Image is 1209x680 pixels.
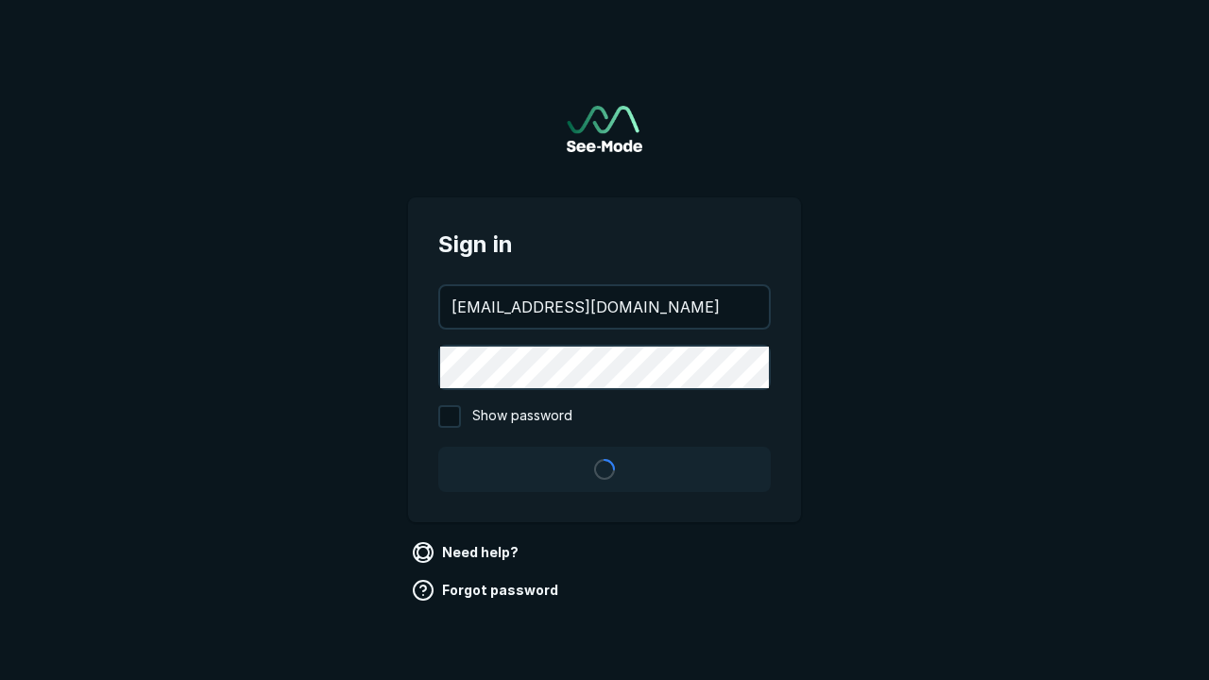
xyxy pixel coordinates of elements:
a: Forgot password [408,575,566,605]
a: Go to sign in [567,106,642,152]
a: Need help? [408,537,526,568]
span: Sign in [438,228,771,262]
span: Show password [472,405,572,428]
input: your@email.com [440,286,769,328]
img: See-Mode Logo [567,106,642,152]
